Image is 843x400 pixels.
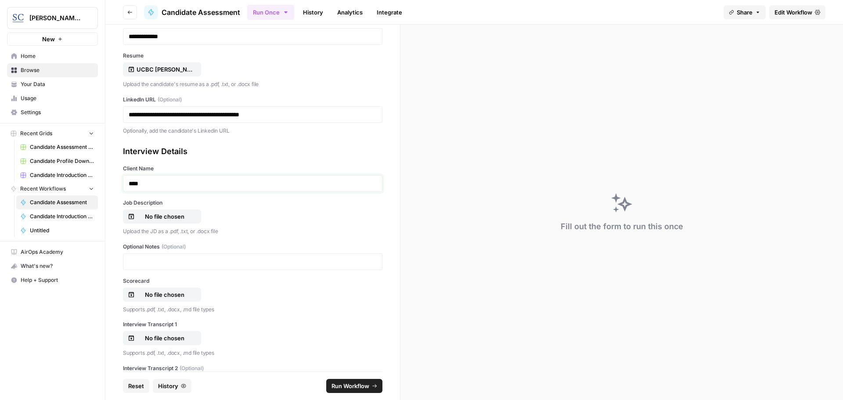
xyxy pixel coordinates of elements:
span: (Optional) [158,96,182,104]
button: Share [724,5,766,19]
span: Share [737,8,753,17]
a: Home [7,49,98,63]
a: Candidate Introduction and Profile [16,209,98,223]
button: No file chosen [123,331,201,345]
button: Recent Workflows [7,182,98,195]
a: Edit Workflow [769,5,825,19]
span: Reset [128,382,144,390]
span: Candidate Assessment [162,7,240,18]
button: History [153,379,191,393]
label: LinkedIn URL [123,96,382,104]
label: Scorecard [123,277,382,285]
img: Stanton Chase Nashville Logo [10,10,26,26]
span: Browse [21,66,94,74]
span: Candidate Introduction Download Sheet [30,171,94,179]
span: Run Workflow [331,382,369,390]
span: Help + Support [21,276,94,284]
label: Job Description [123,199,382,207]
a: Candidate Assessment Download Sheet [16,140,98,154]
span: [PERSON_NAME] [GEOGRAPHIC_DATA] [29,14,83,22]
label: Interview Transcript 2 [123,364,382,372]
button: Workspace: Stanton Chase Nashville [7,7,98,29]
button: Recent Grids [7,127,98,140]
button: No file chosen [123,209,201,223]
span: (Optional) [162,243,186,251]
span: Home [21,52,94,60]
span: Candidate Introduction and Profile [30,213,94,220]
a: Browse [7,63,98,77]
span: Untitled [30,227,94,234]
p: No file chosen [137,212,193,221]
span: Recent Grids [20,130,52,137]
span: New [42,35,55,43]
span: Candidate Profile Download Sheet [30,157,94,165]
button: No file chosen [123,288,201,302]
a: AirOps Academy [7,245,98,259]
button: What's new? [7,259,98,273]
span: Edit Workflow [775,8,812,17]
a: History [298,5,328,19]
button: Run Workflow [326,379,382,393]
a: Candidate Assessment [16,195,98,209]
p: Supports .pdf, .txt, .docx, .md file types [123,305,382,314]
span: Candidate Assessment Download Sheet [30,143,94,151]
label: Interview Transcript 1 [123,321,382,328]
p: Upload the JD as a .pdf, .txt, or .docx file [123,227,382,236]
a: Analytics [332,5,368,19]
label: Optional Notes [123,243,382,251]
button: New [7,32,98,46]
label: Resume [123,52,382,60]
a: Usage [7,91,98,105]
div: What's new? [7,259,97,273]
label: Client Name [123,165,382,173]
p: UCBC [PERSON_NAME] resume 8 2025.doc [137,65,193,74]
span: Recent Workflows [20,185,66,193]
span: Your Data [21,80,94,88]
span: Settings [21,108,94,116]
div: Interview Details [123,145,382,158]
button: Help + Support [7,273,98,287]
a: Settings [7,105,98,119]
p: Optionally, add the candidate's Linkedin URL [123,126,382,135]
a: Candidate Introduction Download Sheet [16,168,98,182]
button: UCBC [PERSON_NAME] resume 8 2025.doc [123,62,201,76]
p: No file chosen [137,290,193,299]
p: No file chosen [137,334,193,342]
a: Integrate [371,5,407,19]
button: Reset [123,379,149,393]
span: (Optional) [180,364,204,372]
a: Candidate Assessment [144,5,240,19]
a: Untitled [16,223,98,238]
button: Run Once [247,5,294,20]
span: AirOps Academy [21,248,94,256]
span: Candidate Assessment [30,198,94,206]
span: Usage [21,94,94,102]
a: Your Data [7,77,98,91]
p: Upload the candidate's resume as a .pdf, .txt, or .docx file [123,80,382,89]
div: Fill out the form to run this once [561,220,683,233]
span: History [158,382,178,390]
a: Candidate Profile Download Sheet [16,154,98,168]
p: Supports .pdf, .txt, .docx, .md file types [123,349,382,357]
